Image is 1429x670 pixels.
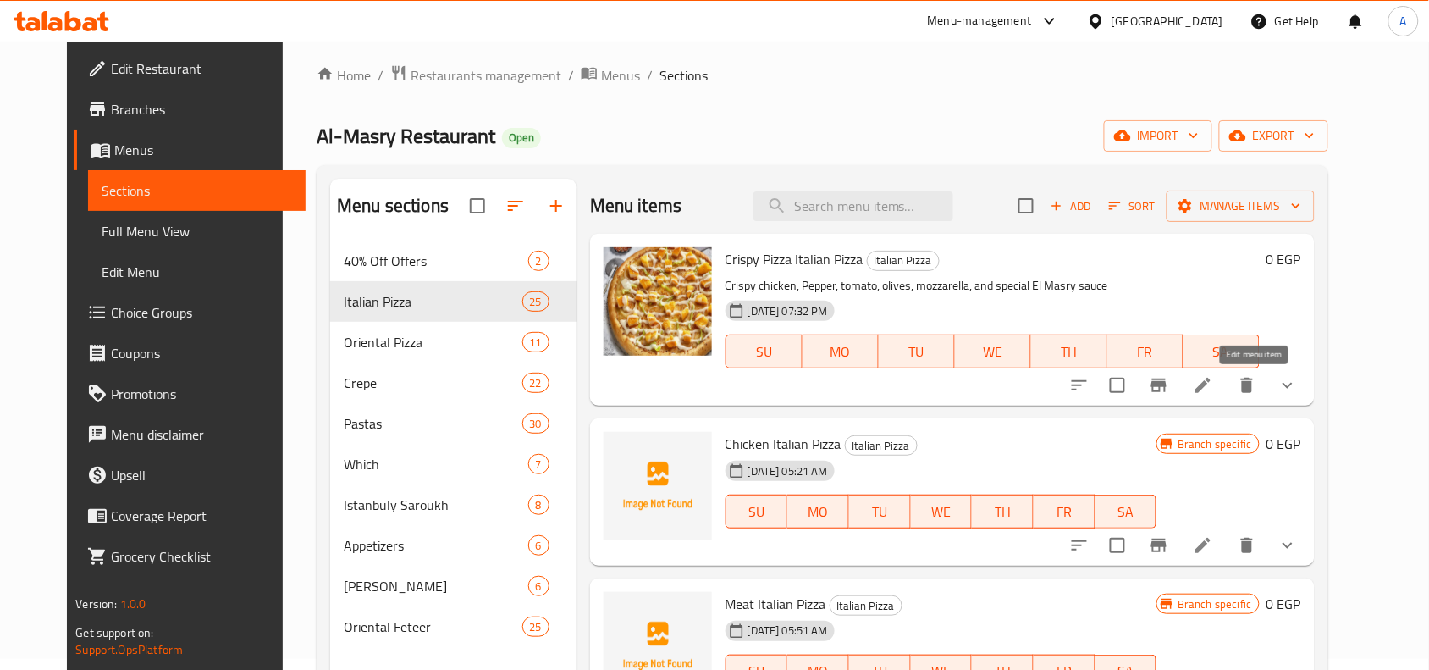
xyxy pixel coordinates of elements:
span: Add item [1044,193,1098,219]
span: Appetizers [344,535,527,556]
a: Menus [74,130,306,170]
span: [DATE] 07:32 PM [741,303,835,319]
span: TH [979,500,1027,524]
span: Open [502,130,541,145]
span: 6 [529,579,549,595]
li: / [647,65,653,86]
button: export [1219,120,1328,152]
div: Appetizers6 [330,525,577,566]
a: Coupons [74,333,306,374]
a: Full Menu View [88,211,306,252]
span: Italian Pizza [846,436,917,456]
button: Manage items [1167,191,1315,222]
div: [GEOGRAPHIC_DATA] [1112,12,1223,30]
span: 2 [529,253,549,269]
span: Full Menu View [102,221,292,241]
span: Sections [102,180,292,201]
img: Chicken Italian Pizza [604,432,712,540]
div: items [528,495,549,515]
nav: breadcrumb [317,64,1327,86]
a: Coverage Report [74,496,306,536]
span: TH [1038,340,1101,364]
span: Grocery Checklist [111,546,292,567]
button: delete [1227,525,1267,566]
a: Promotions [74,374,306,414]
span: [DATE] 05:21 AM [741,463,835,479]
button: Branch-specific-item [1139,365,1179,406]
svg: Show Choices [1277,375,1298,396]
span: Sort items [1098,193,1167,219]
span: 30 [523,416,549,432]
span: Edit Menu [102,262,292,282]
span: 40% Off Offers [344,251,527,271]
div: Italian Pizza [845,435,918,456]
span: Sort sections [495,185,536,226]
div: Menu-management [928,11,1032,31]
span: Select all sections [460,188,495,224]
h2: Menu items [590,193,682,219]
button: SA [1183,335,1260,368]
span: 25 [523,294,549,310]
button: FR [1107,335,1183,368]
div: Crepe22 [330,363,577,403]
span: SU [733,500,781,524]
span: 22 [523,375,549,391]
span: Al-Masry Restaurant [317,117,495,155]
a: Branches [74,89,306,130]
span: Italian Pizza [344,291,521,312]
div: Pastas30 [330,403,577,444]
div: [PERSON_NAME]6 [330,566,577,606]
span: WE [962,340,1024,364]
button: import [1104,120,1212,152]
a: Grocery Checklist [74,536,306,577]
span: FR [1040,500,1089,524]
div: items [528,454,549,474]
div: Pastas [344,413,521,434]
button: show more [1267,365,1308,406]
h2: Menu sections [337,193,449,219]
span: Branch specific [1171,596,1258,612]
span: Menus [601,65,640,86]
div: Italian Pizza [830,595,902,616]
div: Istanbuly Saroukh8 [330,485,577,525]
div: Open [502,128,541,148]
button: TH [972,495,1034,529]
div: items [528,251,549,271]
div: 40% Off Offers2 [330,241,577,281]
button: sort-choices [1059,365,1100,406]
button: SA [1095,495,1157,529]
a: Upsell [74,455,306,496]
span: Select section [1008,188,1044,224]
div: items [522,373,549,393]
span: Chicken Italian Pizza [726,431,841,457]
button: WE [955,335,1031,368]
button: FR [1034,495,1095,529]
span: Manage items [1180,196,1301,217]
span: Coverage Report [111,506,292,526]
div: items [522,291,549,312]
button: SU [726,335,803,368]
span: Coupons [111,343,292,363]
span: Which [344,454,527,474]
span: 1.0.0 [120,593,146,615]
span: [PERSON_NAME] [344,576,527,596]
button: Add section [536,185,577,226]
a: Home [317,65,371,86]
span: Add [1048,197,1094,216]
span: 11 [523,335,549,351]
h6: 0 EGP [1266,247,1301,271]
div: items [522,617,549,637]
span: Promotions [111,384,292,404]
div: Oriental Feteer [344,617,521,637]
div: Which7 [330,444,577,485]
nav: Menu sections [330,234,577,654]
div: Crepe [344,373,521,393]
button: MO [803,335,879,368]
li: / [568,65,574,86]
a: Edit Restaurant [74,48,306,89]
div: items [522,332,549,352]
a: Edit Menu [88,252,306,292]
